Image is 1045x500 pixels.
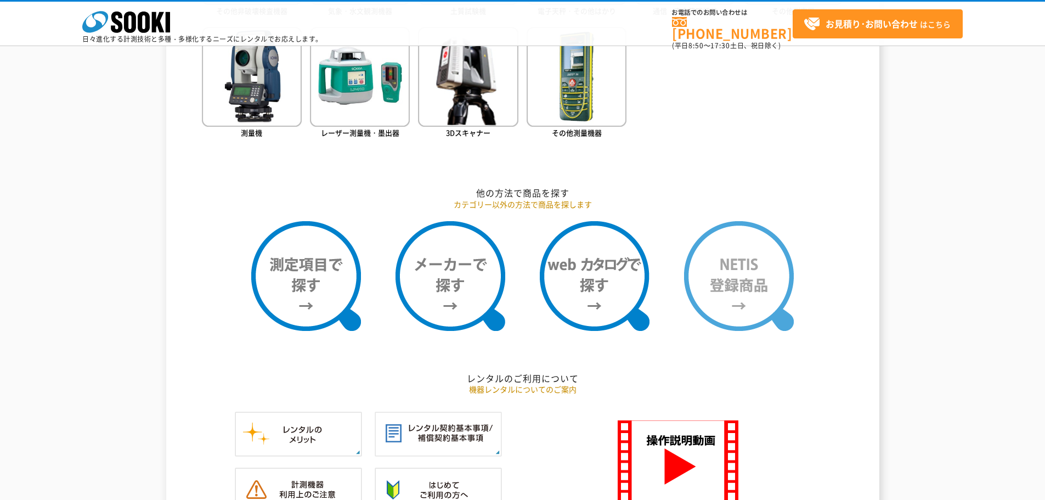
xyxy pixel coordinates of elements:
span: 測量機 [241,127,262,138]
a: レンタルのメリット [235,445,362,456]
img: メーカーで探す [396,221,505,331]
a: [PHONE_NUMBER] [672,17,793,40]
p: 機器レンタルについてのご案内 [202,384,844,395]
span: レーザー測量機・墨出器 [321,127,399,138]
h2: レンタルのご利用について [202,373,844,384]
a: その他測量機器 [527,27,626,141]
img: その他測量機器 [527,27,626,127]
a: 3Dスキャナー [418,27,518,141]
strong: お見積り･お問い合わせ [826,17,918,30]
a: お見積り･お問い合わせはこちら [793,9,963,38]
a: 測量機 [202,27,302,141]
img: NETIS登録商品 [684,221,794,331]
img: レンタル契約基本事項／補償契約基本事項 [375,412,502,457]
p: 日々進化する計測技術と多種・多様化するニーズにレンタルでお応えします。 [82,36,323,42]
a: レーザー測量機・墨出器 [310,27,410,141]
span: 3Dスキャナー [446,127,490,138]
img: webカタログで探す [540,221,649,331]
a: レンタル契約基本事項／補償契約基本事項 [375,445,502,456]
span: その他測量機器 [552,127,602,138]
span: 17:30 [710,41,730,50]
h2: 他の方法で商品を探す [202,187,844,199]
img: 3Dスキャナー [418,27,518,127]
span: お電話でのお問い合わせは [672,9,793,16]
img: 測定項目で探す [251,221,361,331]
span: はこちら [804,16,951,32]
span: (平日 ～ 土日、祝日除く) [672,41,781,50]
span: 8:50 [688,41,704,50]
img: 測量機 [202,27,302,127]
p: カテゴリー以外の方法で商品を探します [202,199,844,210]
img: レンタルのメリット [235,412,362,457]
img: レーザー測量機・墨出器 [310,27,410,127]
